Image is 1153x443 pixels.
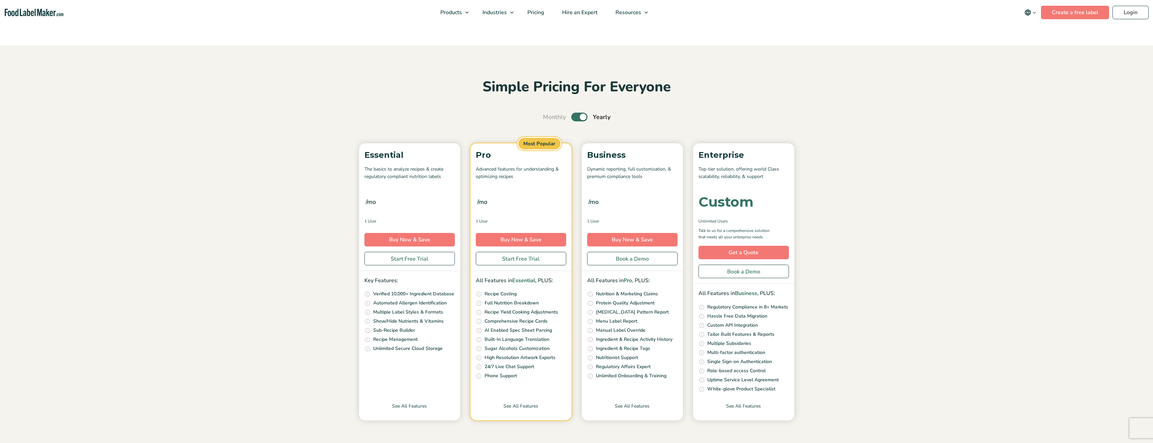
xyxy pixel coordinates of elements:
[485,290,517,298] p: Recipe Costing
[698,166,789,181] p: Top-tier solution, offering world Class scalability, reliability, & support
[707,358,772,365] p: Single Sign-on Authentication
[373,308,443,316] p: Multiple Label Styles & Formats
[698,265,789,278] a: Book a Demo
[359,403,460,420] a: See All Features
[364,166,455,181] p: The basics to analyze recipes & create regulatory compliant nutrition labels
[364,149,455,161] p: Essential
[596,354,638,361] p: Nutritionist Support
[477,197,487,207] span: /mo
[476,233,566,246] a: Buy Now & Save
[476,149,566,161] p: Pro
[596,336,672,343] p: Ingredient & Recipe Activity History
[582,403,683,420] a: See All Features
[596,318,637,325] p: Menu Label Report
[373,299,447,307] p: Automated Allergen Identification
[698,246,789,259] a: Get a Quote
[364,252,455,265] a: Start Free Trial
[707,340,751,347] p: Multiple Subsidaries
[707,331,774,338] p: Tailor Built Features & Reports
[476,218,488,224] span: 1 User
[596,308,669,316] p: [MEDICAL_DATA] Pattern Report
[560,9,598,16] span: Hire an Expert
[373,318,444,325] p: Show/Hide Nutrients & Vitamins
[373,336,418,343] p: Recipe Management
[596,345,650,352] p: Ingredient & Recipe Tags
[707,313,767,320] p: Hassle Free Data Migration
[438,9,463,16] span: Products
[485,363,534,371] p: 24/7 Live Chat Support
[587,149,678,161] p: Business
[485,372,517,380] p: Phone Support
[596,363,651,371] p: Regulatory Affairs Expert
[596,372,666,380] p: Unlimited Onboarding & Training
[485,308,558,316] p: Recipe Yield Cooking Adjustments
[698,149,789,161] p: Enterprise
[373,327,415,334] p: Sub-Recipe Builder
[373,345,443,352] p: Unlimited Secure Cloud Storage
[587,218,599,224] span: 1 User
[613,9,642,16] span: Resources
[587,276,678,285] p: All Features in , PLUS:
[485,299,539,307] p: Full Nutrition Breakdown
[707,303,788,311] p: Regulatory Compliance in 8+ Markets
[476,166,566,181] p: Advanced features for understanding & optimizing recipes
[587,233,678,246] a: Buy Now & Save
[587,166,678,181] p: Dynamic reporting, full customization, & premium compliance tools
[485,327,552,334] p: AI Enabled Spec Sheet Parsing
[517,137,561,151] span: Most Popular
[593,113,610,122] span: Yearly
[1041,6,1109,19] a: Create a free label
[571,113,587,121] label: Toggle
[476,276,566,285] p: All Features in , PLUS:
[485,354,555,361] p: High Resolution Artwork Exports
[698,289,789,298] p: All Features in , PLUS:
[485,318,548,325] p: Comprehensive Recipe Cards
[624,277,632,284] span: Pro
[587,252,678,265] a: Book a Demo
[512,277,535,284] span: Essential
[596,327,646,334] p: Manual Label Override
[707,385,775,393] p: White-glove Product Specialist
[1113,6,1149,19] a: Login
[698,228,776,240] p: Talk to us for a comprehensive solution that meets all your enterprise needs
[485,345,550,352] p: Sugar Alcohols Customization
[476,252,566,265] a: Start Free Trial
[596,299,655,307] p: Protein Quality Adjustment
[481,9,507,16] span: Industries
[485,336,549,343] p: Built-In Language Translation
[596,290,658,298] p: Nutrition & Marketing Claims
[735,290,757,297] span: Business
[693,403,794,420] a: See All Features
[707,322,758,329] p: Custom API Integration
[373,290,454,298] p: Verified 10,000+ Ingredient Database
[707,367,766,375] p: Role-based access Control
[356,78,798,96] h2: Simple Pricing For Everyone
[366,197,376,207] span: /mo
[698,195,753,209] div: Custom
[543,113,566,122] span: Monthly
[588,197,599,207] span: /mo
[707,376,779,384] p: Uptime Service Level Agreement
[364,233,455,246] a: Buy Now & Save
[470,403,572,420] a: See All Features
[707,349,765,356] p: Multi-factor authentication
[364,218,376,224] span: 1 User
[525,9,545,16] span: Pricing
[698,218,728,224] span: Unlimited Users
[364,276,455,285] p: Key Features:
